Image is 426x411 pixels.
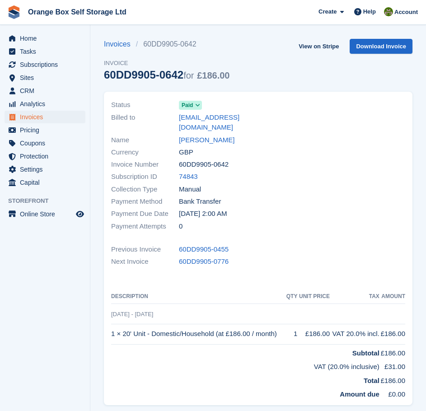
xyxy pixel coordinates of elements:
td: VAT (20.0% inclusive) [111,358,379,372]
span: Account [394,8,418,17]
span: Home [20,32,74,45]
a: menu [5,111,85,123]
a: menu [5,176,85,189]
img: stora-icon-8386f47178a22dfd0bd8f6a31ec36ba5ce8667c1dd55bd0f319d3a0aa187defe.svg [7,5,21,19]
span: Coupons [20,137,74,149]
a: Download Invoice [350,39,412,54]
a: View on Stripe [295,39,342,54]
span: Tasks [20,45,74,58]
span: GBP [179,147,193,158]
div: 60DD9905-0642 [104,69,229,81]
a: menu [5,71,85,84]
th: Amount [379,290,405,304]
span: Payment Method [111,196,179,207]
span: Previous Invoice [111,244,179,255]
a: menu [5,45,85,58]
span: Collection Type [111,184,179,195]
span: Manual [179,184,201,195]
a: Invoices [104,39,136,50]
span: Subscription ID [111,172,179,182]
td: £31.00 [379,358,405,372]
th: QTY [286,290,297,304]
td: £186.00 [297,324,330,344]
a: menu [5,137,85,149]
span: Bank Transfer [179,196,221,207]
div: VAT 20.0% incl. [330,329,379,339]
span: Settings [20,163,74,176]
a: menu [5,163,85,176]
span: Capital [20,176,74,189]
span: Payment Due Date [111,209,179,219]
span: Storefront [8,196,90,205]
th: Description [111,290,286,304]
span: Status [111,100,179,110]
time: 2025-06-02 01:00:00 UTC [179,209,227,219]
span: Next Invoice [111,257,179,267]
span: for [183,70,194,80]
strong: Subtotal [352,349,379,357]
span: Sites [20,71,74,84]
span: Paid [182,101,193,109]
a: Orange Box Self Storage Ltd [24,5,130,19]
span: Analytics [20,98,74,110]
strong: Amount due [340,390,379,398]
nav: breadcrumbs [104,39,229,50]
span: Invoice [104,59,229,68]
a: menu [5,32,85,45]
a: menu [5,124,85,136]
td: £186.00 [379,372,405,386]
a: menu [5,98,85,110]
span: Protection [20,150,74,163]
a: 60DD9905-0455 [179,244,229,255]
span: Help [363,7,376,16]
td: 1 [286,324,297,344]
span: Subscriptions [20,58,74,71]
span: Online Store [20,208,74,220]
span: [DATE] - [DATE] [111,311,153,318]
th: Tax [330,290,379,304]
a: Paid [179,100,202,110]
span: 60DD9905-0642 [179,159,229,170]
a: menu [5,58,85,71]
span: CRM [20,84,74,97]
th: Unit Price [297,290,330,304]
span: Payment Attempts [111,221,179,232]
a: menu [5,150,85,163]
span: Currency [111,147,179,158]
a: menu [5,84,85,97]
img: Pippa White [384,7,393,16]
span: Billed to [111,112,179,133]
a: 60DD9905-0776 [179,257,229,267]
a: 74843 [179,172,198,182]
span: Invoices [20,111,74,123]
a: menu [5,208,85,220]
td: £186.00 [379,324,405,344]
a: Preview store [75,209,85,220]
td: 1 × 20' Unit - Domestic/Household (at £186.00 / month) [111,324,286,344]
span: Create [318,7,337,16]
td: £186.00 [379,344,405,358]
strong: Total [364,377,379,384]
span: Name [111,135,179,145]
span: 0 [179,221,183,232]
span: Invoice Number [111,159,179,170]
a: [PERSON_NAME] [179,135,234,145]
span: Pricing [20,124,74,136]
a: [EMAIL_ADDRESS][DOMAIN_NAME] [179,112,253,133]
span: £186.00 [197,70,229,80]
td: £0.00 [379,386,405,400]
